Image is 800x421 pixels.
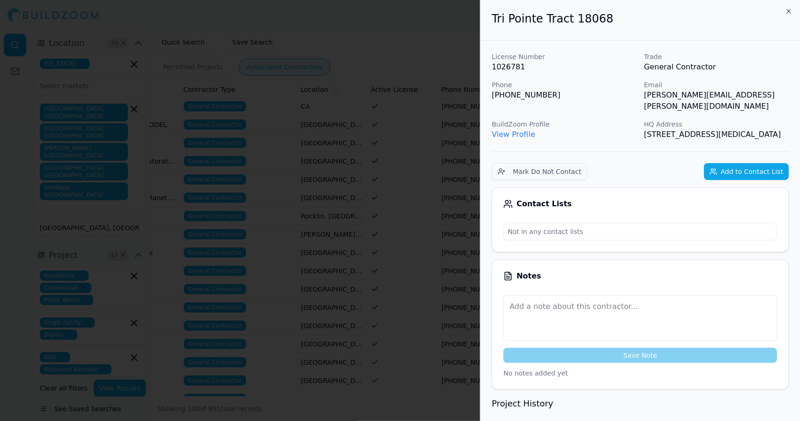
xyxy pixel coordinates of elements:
p: HQ Address [644,120,789,129]
button: Add to Contact List [704,163,789,180]
div: Notes [503,271,777,281]
h2: Tri Pointe Tract 18068 [492,11,789,26]
p: General Contractor [644,61,789,73]
h3: Project History [492,397,789,410]
p: Not in any contact lists [504,223,777,240]
p: BuildZoom Profile [492,120,636,129]
p: [PHONE_NUMBER] [492,90,636,101]
p: Email [644,80,789,90]
p: Trade [644,52,789,61]
p: Phone [492,80,636,90]
p: [PERSON_NAME][EMAIL_ADDRESS][PERSON_NAME][DOMAIN_NAME] [644,90,789,112]
p: No notes added yet [503,368,777,378]
p: License Number [492,52,636,61]
button: Mark Do Not Contact [492,163,587,180]
div: Contact Lists [503,199,777,209]
p: [STREET_ADDRESS][MEDICAL_DATA] [644,129,789,140]
a: View Profile [492,130,535,139]
p: 1026781 [492,61,636,73]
